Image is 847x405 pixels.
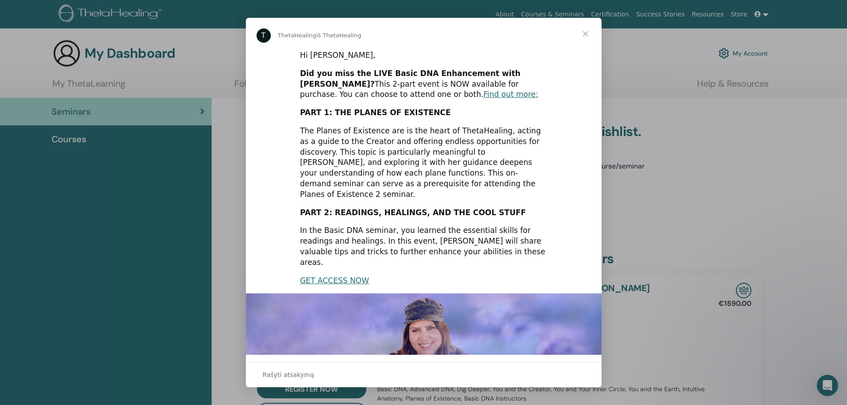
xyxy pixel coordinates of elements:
[300,225,547,268] div: In the Basic DNA seminar, you learned the essential skills for readings and healings. In this eve...
[570,18,602,50] span: Uždaryti
[300,276,369,285] a: GET ACCESS NOW
[300,126,547,200] div: The Planes of Existence are is the heart of ThetaHealing, acting as a guide to the Creator and of...
[300,50,547,61] div: Hi [PERSON_NAME],
[483,90,538,99] a: Find out more:
[257,28,271,43] div: Profile image for ThetaHealing
[316,32,361,39] span: iš ThetaHealing
[300,69,521,88] b: Did you miss the LIVE Basic DNA Enhancement with [PERSON_NAME]?
[300,108,451,117] b: PART 1: THE PLANES OF EXISTENCE
[300,208,526,217] b: PART 2: READINGS, HEALINGS, AND THE COOL STUFF
[246,362,602,387] div: Atidaryti pokalbį ir atsakykite
[300,68,547,100] div: This 2-part event is NOW available for purchase. You can choose to attend one or both.
[263,369,314,381] span: Rašyti atsakymą
[278,32,317,39] span: ThetaHealing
